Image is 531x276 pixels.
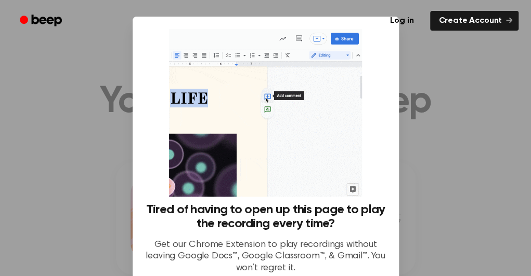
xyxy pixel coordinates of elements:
a: Beep [12,11,71,31]
a: Log in [380,9,424,33]
img: Beep extension in action [169,29,362,197]
p: Get our Chrome Extension to play recordings without leaving Google Docs™, Google Classroom™, & Gm... [145,239,386,274]
h3: Tired of having to open up this page to play the recording every time? [145,203,386,231]
a: Create Account [430,11,519,31]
